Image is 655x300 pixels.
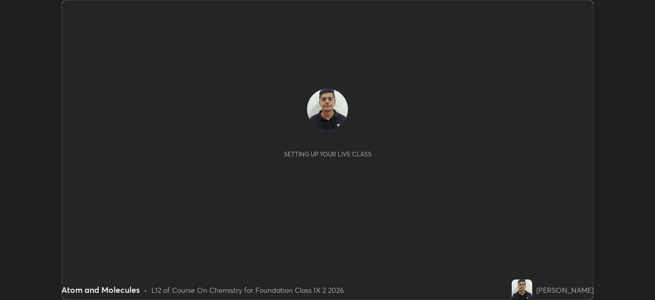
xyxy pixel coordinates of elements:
[307,89,348,130] img: 127d0f737fa444a8947a1a93c2e3de2a.jpg
[536,285,594,295] div: [PERSON_NAME]
[61,284,140,296] div: Atom and Molecules
[144,285,147,295] div: •
[151,285,344,295] div: L12 of Course On Chemistry for Foundation Class IX 2 2026
[512,279,532,300] img: 127d0f737fa444a8947a1a93c2e3de2a.jpg
[284,150,372,158] div: Setting up your live class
